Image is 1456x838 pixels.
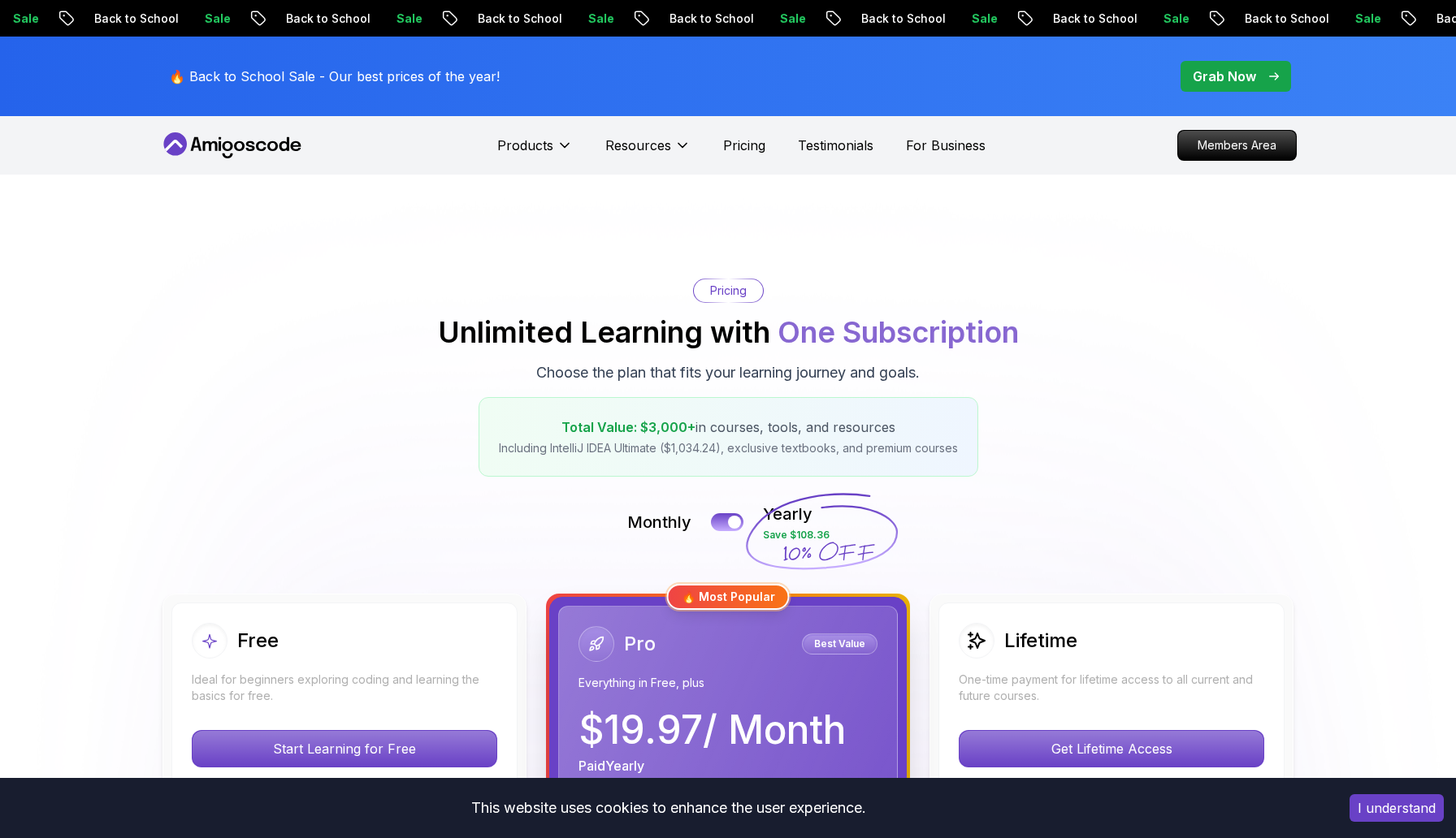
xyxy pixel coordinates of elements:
button: Products [497,136,573,168]
p: Ideal for beginners exploring coding and learning the basics for free. [192,672,497,704]
button: Accept cookies [1350,794,1444,822]
p: Including IntelliJ IDEA Ultimate ($1,034.24), exclusive textbooks, and premium courses [499,440,958,456]
p: Sale [379,11,431,27]
p: Grab Now [1193,67,1256,86]
p: Best Value [804,636,875,652]
p: Sale [762,11,814,27]
p: 🔥 Back to School Sale - Our best prices of the year! [169,67,500,86]
button: Get Lifetime Access [959,730,1264,767]
span: One Subscription [778,314,1019,350]
p: Choose the plan that fits your learning journey and goals. [536,361,920,384]
p: Sale [187,11,239,27]
p: Sale [954,11,1006,27]
p: Paid Yearly [578,756,644,775]
p: Sale [1337,11,1389,27]
p: Get Lifetime Access [960,731,1263,767]
p: in courses, tools, and resources [499,417,958,437]
p: Everything in Free, plus [578,675,877,691]
p: Resources [605,136,671,155]
p: Sale [1146,11,1198,27]
p: Back to School [843,11,954,27]
h2: Free [237,628,279,654]
p: One-time payment for lifetime access to all current and future courses. [959,672,1264,704]
div: This website uses cookies to enhance the user experience. [12,790,1325,826]
button: Resources [605,136,691,168]
p: $ 19.97 / Month [578,711,846,749]
a: Pricing [723,136,765,155]
p: Back to School [652,11,762,27]
p: Start Learning for Free [193,731,496,767]
p: Back to School [268,11,379,27]
p: Members Area [1178,131,1296,160]
p: Products [497,136,553,155]
button: Start Learning for Free [192,730,497,767]
a: Get Lifetime Access [959,741,1264,757]
p: Sale [570,11,622,27]
h2: Lifetime [1004,628,1077,654]
p: Pricing [710,283,747,299]
h2: Unlimited Learning with [438,316,1019,348]
a: Members Area [1177,130,1297,161]
p: Back to School [1227,11,1337,27]
p: Monthly [627,511,691,533]
p: Back to School [1035,11,1146,27]
p: Back to School [76,11,187,27]
span: Total Value: $3,000+ [561,419,695,435]
a: For Business [906,136,986,155]
h2: Pro [624,631,656,657]
a: Testimonials [798,136,873,155]
p: Back to School [460,11,570,27]
a: Start Learning for Free [192,741,497,757]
